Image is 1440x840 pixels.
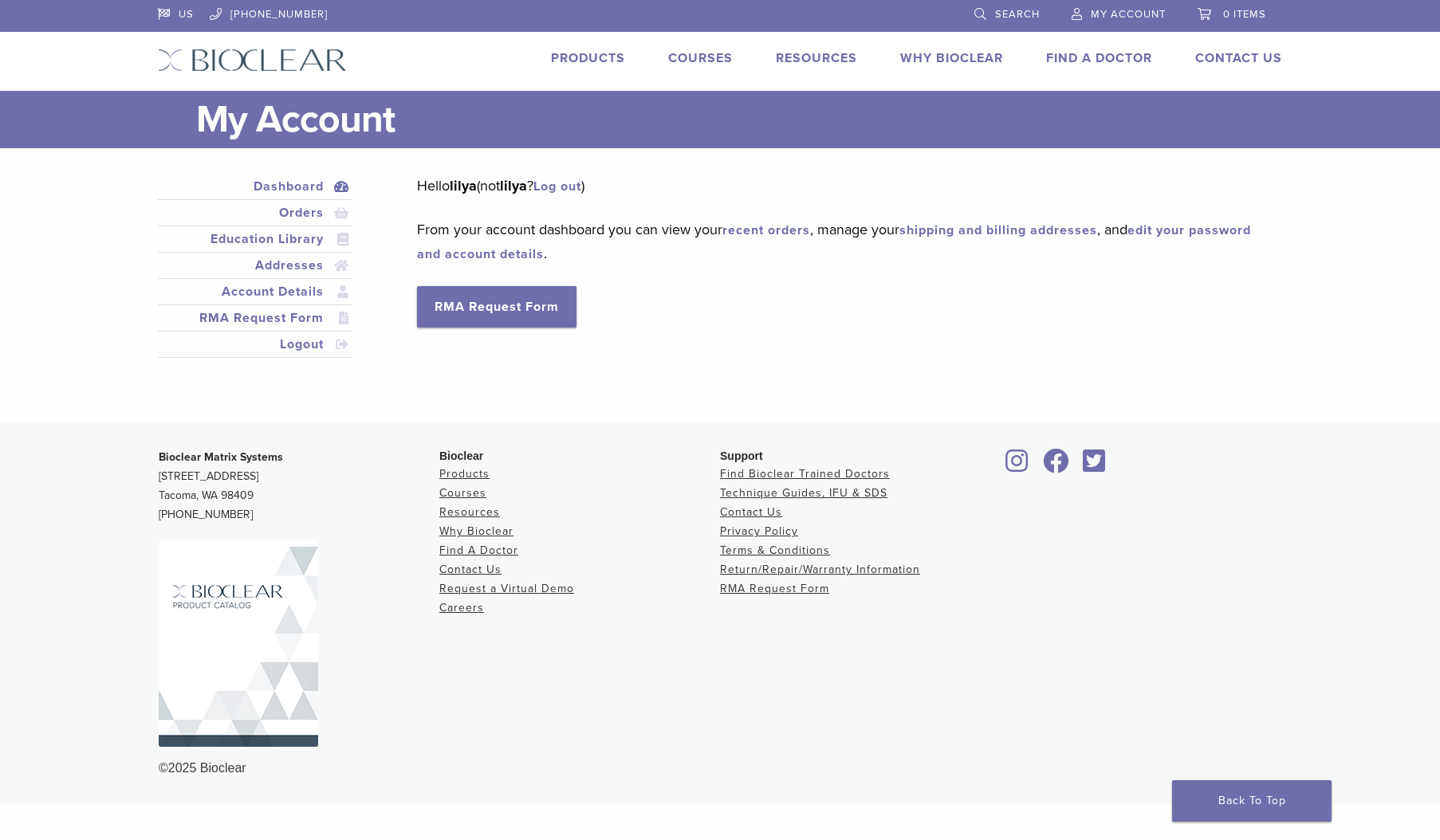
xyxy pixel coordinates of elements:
[158,49,347,72] img: Bioclear
[439,582,574,595] a: Request a Virtual Demo
[439,449,483,462] span: Bioclear
[158,174,352,377] nav: Account pages
[439,486,486,500] a: Courses
[551,50,625,66] a: Products
[159,759,1281,778] div: ©2025 Bioclear
[720,486,887,500] a: Technique Guides, IFU & SDS
[720,524,798,538] a: Privacy Policy
[417,286,576,328] a: RMA Request Form
[668,50,733,66] a: Courses
[417,218,1258,265] p: From your account dashboard you can view your , manage your , and .
[776,50,857,66] a: Resources
[439,563,502,576] a: Contact Us
[439,524,513,538] a: Why Bioclear
[720,544,830,557] a: Terms & Conditions
[1195,50,1282,66] a: Contact Us
[1223,8,1266,21] span: 0 items
[161,177,349,196] a: Dashboard
[720,582,829,595] a: RMA Request Form
[1046,50,1152,66] a: Find A Doctor
[1001,458,1034,474] a: Bioclear
[1077,458,1111,474] a: Bioclear
[161,256,349,275] a: Addresses
[159,450,283,464] strong: Bioclear Matrix Systems
[1037,458,1074,474] a: Bioclear
[159,540,318,747] img: Bioclear
[900,50,1003,66] a: Why Bioclear
[720,467,890,481] a: Find Bioclear Trained Doctors
[995,8,1040,21] span: Search
[196,91,1282,148] h1: My Account
[1091,8,1166,21] span: My Account
[161,308,349,328] a: RMA Request Form
[439,601,484,614] a: Careers
[720,505,782,519] a: Contact Us
[722,222,810,238] a: recent orders
[720,563,920,576] a: Return/Repair/Warranty Information
[161,203,349,222] a: Orders
[417,174,1258,198] p: Hello (not ? )
[161,335,349,354] a: Logout
[533,179,581,194] a: Log out
[161,282,349,301] a: Account Details
[450,177,477,194] strong: lilya
[720,449,763,462] span: Support
[439,467,490,481] a: Products
[500,177,527,194] strong: lilya
[161,230,349,249] a: Education Library
[439,505,500,519] a: Resources
[159,448,439,524] p: [STREET_ADDRESS] Tacoma, WA 98409 [PHONE_NUMBER]
[899,222,1097,238] a: shipping and billing addresses
[439,544,518,557] a: Find A Doctor
[1172,780,1332,822] a: Back To Top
